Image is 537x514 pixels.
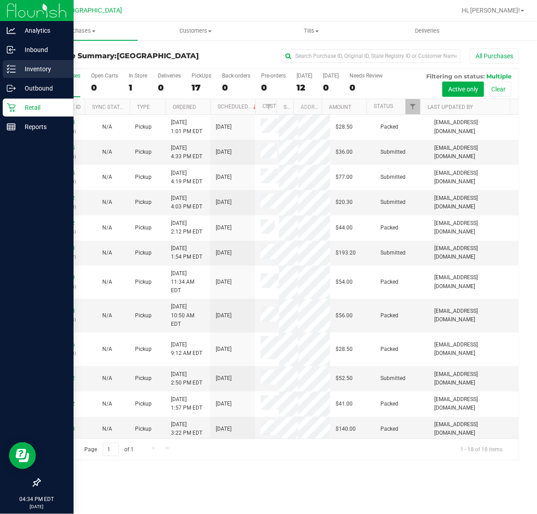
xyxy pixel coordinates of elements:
[380,148,406,156] span: Submitted
[137,104,150,110] a: Type
[61,7,122,14] span: [GEOGRAPHIC_DATA]
[22,22,138,40] a: Purchases
[261,73,286,79] div: Pre-orders
[16,83,70,94] p: Outbound
[135,173,152,181] span: Pickup
[434,219,513,236] span: [EMAIL_ADDRESS][DOMAIN_NAME]
[102,249,112,257] button: N/A
[7,26,16,35] inline-svg: Analytics
[336,123,353,131] span: $28.50
[39,52,199,60] h3: Purchase Summary:
[374,103,393,109] a: Status
[102,250,112,256] span: Not Applicable
[380,249,406,257] span: Submitted
[216,173,231,181] span: [DATE]
[171,118,202,135] span: [DATE] 1:01 PM EDT
[102,199,112,205] span: Not Applicable
[16,25,70,36] p: Analytics
[138,27,253,35] span: Customers
[4,495,70,503] p: 04:34 PM EDT
[329,104,351,110] a: Amount
[171,302,205,328] span: [DATE] 10:50 AM EDT
[7,45,16,54] inline-svg: Inbound
[129,73,147,79] div: In Store
[434,244,513,261] span: [EMAIL_ADDRESS][DOMAIN_NAME]
[216,198,231,207] span: [DATE]
[293,99,322,115] th: Address
[135,374,152,383] span: Pickup
[297,73,312,79] div: [DATE]
[403,27,452,35] span: Deliveries
[129,82,147,93] div: 1
[102,148,112,156] button: N/A
[22,27,138,35] span: Purchases
[135,224,152,232] span: Pickup
[380,345,398,354] span: Packed
[442,82,484,97] button: Active only
[158,73,181,79] div: Deliveries
[102,375,112,381] span: Not Applicable
[434,420,513,437] span: [EMAIL_ADDRESS][DOMAIN_NAME]
[102,346,112,352] span: Not Applicable
[297,82,312,93] div: 12
[434,395,513,412] span: [EMAIL_ADDRESS][DOMAIN_NAME]
[102,278,112,286] button: N/A
[135,123,152,131] span: Pickup
[135,345,152,354] span: Pickup
[380,400,398,408] span: Packed
[216,425,231,433] span: [DATE]
[216,345,231,354] span: [DATE]
[102,198,112,207] button: N/A
[102,311,112,320] button: N/A
[434,144,513,161] span: [EMAIL_ADDRESS][DOMAIN_NAME]
[336,173,353,181] span: $77.00
[16,102,70,113] p: Retail
[349,73,383,79] div: Needs Review
[486,73,511,80] span: Multiple
[103,443,119,457] input: 1
[216,311,231,320] span: [DATE]
[102,401,112,407] span: Not Applicable
[171,194,202,211] span: [DATE] 4:03 PM EDT
[192,82,211,93] div: 17
[135,198,152,207] span: Pickup
[138,22,254,40] a: Customers
[171,420,202,437] span: [DATE] 3:22 PM EDT
[336,224,353,232] span: $44.00
[171,395,202,412] span: [DATE] 1:57 PM EDT
[453,443,510,456] span: 1 - 18 of 18 items
[336,345,353,354] span: $28.50
[261,82,286,93] div: 0
[470,48,519,64] button: All Purchases
[370,22,486,40] a: Deliveries
[323,73,339,79] div: [DATE]
[434,169,513,186] span: [EMAIL_ADDRESS][DOMAIN_NAME]
[428,104,473,110] a: Last Updated By
[135,249,152,257] span: Pickup
[7,122,16,131] inline-svg: Reports
[92,104,127,110] a: Sync Status
[284,104,331,110] a: State Registry ID
[117,52,199,60] span: [GEOGRAPHIC_DATA]
[254,27,369,35] span: Tills
[216,374,231,383] span: [DATE]
[336,198,353,207] span: $20.30
[171,169,202,186] span: [DATE] 4:19 PM EDT
[171,219,202,236] span: [DATE] 2:12 PM EDT
[102,400,112,408] button: N/A
[158,82,181,93] div: 0
[336,311,353,320] span: $56.00
[380,198,406,207] span: Submitted
[336,249,356,257] span: $193.20
[222,82,250,93] div: 0
[380,123,398,131] span: Packed
[135,278,152,286] span: Pickup
[216,278,231,286] span: [DATE]
[434,370,513,387] span: [EMAIL_ADDRESS][DOMAIN_NAME]
[426,73,485,80] span: Filtering on status:
[222,73,250,79] div: Back-orders
[281,49,461,63] input: Search Purchase ID, Original ID, State Registry ID or Customer Name...
[336,425,356,433] span: $140.00
[4,503,70,510] p: [DATE]
[102,225,112,231] span: Not Applicable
